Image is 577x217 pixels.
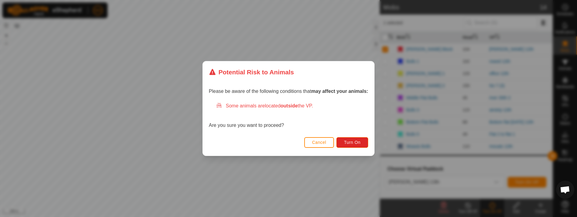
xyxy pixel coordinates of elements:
div: Potential Risk to Animals [209,67,294,77]
strong: outside [281,103,298,108]
span: Turn On [344,140,361,145]
span: located the VP. [265,103,313,108]
strong: may affect your animals: [311,89,368,94]
div: Open chat [556,181,574,199]
div: Are you sure you want to proceed? [209,102,368,129]
button: Turn On [337,137,368,148]
div: Some animals are [216,102,368,110]
span: Please be aware of the following conditions that [209,89,368,94]
button: Cancel [304,137,334,148]
span: Cancel [312,140,326,145]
